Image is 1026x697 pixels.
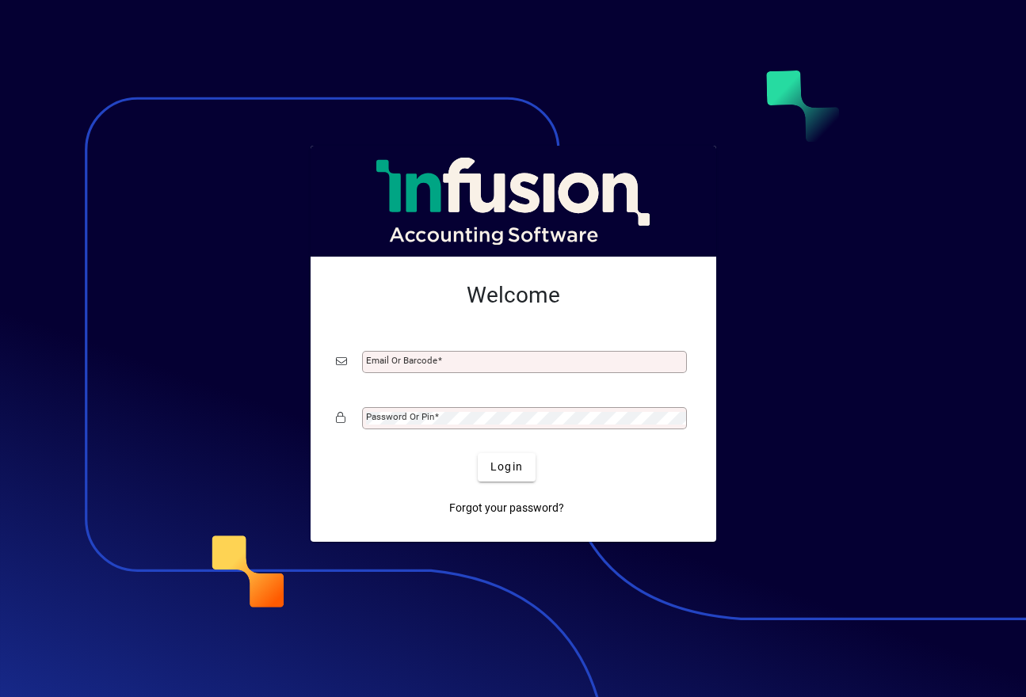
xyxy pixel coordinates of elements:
[449,500,564,516] span: Forgot your password?
[366,355,437,366] mat-label: Email or Barcode
[336,282,691,309] h2: Welcome
[443,494,570,523] a: Forgot your password?
[490,459,523,475] span: Login
[478,453,536,482] button: Login
[366,411,434,422] mat-label: Password or Pin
